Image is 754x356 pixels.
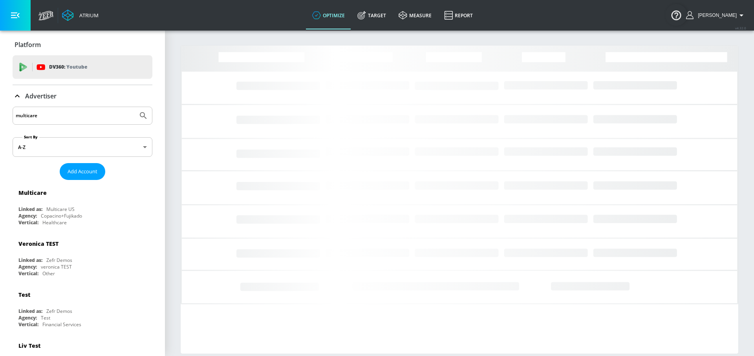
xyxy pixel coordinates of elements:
[41,263,72,270] div: veronica TEST
[22,134,39,140] label: Sort By
[46,308,72,314] div: Zefr Demos
[76,12,99,19] div: Atrium
[18,189,47,196] div: Multicare
[18,206,42,213] div: Linked as:
[392,1,438,29] a: measure
[18,219,38,226] div: Vertical:
[15,40,41,49] p: Platform
[41,314,50,321] div: Test
[42,321,81,328] div: Financial Services
[695,13,737,18] span: login as: samantha.yip@zefr.com
[16,111,135,121] input: Search by name
[66,63,87,71] p: Youtube
[49,63,87,71] p: DV360:
[13,234,152,279] div: Veronica TESTLinked as:Zefr DemosAgency:veronica TESTVertical:Other
[18,257,42,263] div: Linked as:
[41,213,82,219] div: Copacino+Fujikado
[735,26,746,30] span: v 4.32.0
[13,55,152,79] div: DV360: Youtube
[42,219,67,226] div: Healthcare
[686,11,746,20] button: [PERSON_NAME]
[13,34,152,56] div: Platform
[135,107,152,124] button: Submit Search
[18,270,38,277] div: Vertical:
[306,1,351,29] a: optimize
[18,291,30,298] div: Test
[46,257,72,263] div: Zefr Demos
[68,167,97,176] span: Add Account
[42,270,55,277] div: Other
[18,213,37,219] div: Agency:
[18,240,59,247] div: Veronica TEST
[13,183,152,228] div: MulticareLinked as:Multicare USAgency:Copacino+FujikadoVertical:Healthcare
[62,9,99,21] a: Atrium
[438,1,479,29] a: Report
[13,285,152,330] div: TestLinked as:Zefr DemosAgency:TestVertical:Financial Services
[18,263,37,270] div: Agency:
[18,342,40,349] div: Liv Test
[18,314,37,321] div: Agency:
[46,206,75,213] div: Multicare US
[13,137,152,157] div: A-Z
[13,85,152,107] div: Advertiser
[351,1,392,29] a: Target
[60,163,105,180] button: Add Account
[25,92,57,100] p: Advertiser
[18,308,42,314] div: Linked as:
[665,4,687,26] button: Open Resource Center
[18,321,38,328] div: Vertical:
